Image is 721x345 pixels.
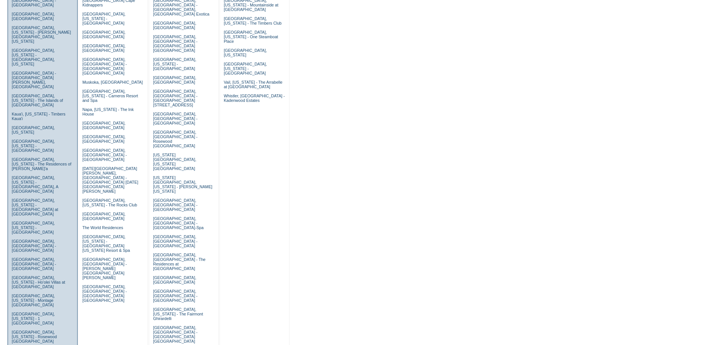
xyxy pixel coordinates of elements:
a: [GEOGRAPHIC_DATA], [GEOGRAPHIC_DATA] [153,21,196,30]
a: [GEOGRAPHIC_DATA], [GEOGRAPHIC_DATA] [12,12,55,21]
a: [GEOGRAPHIC_DATA], [GEOGRAPHIC_DATA] [153,75,196,84]
a: [GEOGRAPHIC_DATA], [US_STATE] - [GEOGRAPHIC_DATA], [US_STATE] [12,48,55,66]
a: [GEOGRAPHIC_DATA], [US_STATE] - [GEOGRAPHIC_DATA] [12,139,55,153]
a: [GEOGRAPHIC_DATA], [GEOGRAPHIC_DATA] - [GEOGRAPHIC_DATA] [12,239,56,253]
a: [GEOGRAPHIC_DATA], [US_STATE] - [GEOGRAPHIC_DATA] [US_STATE] Resort & Spa [83,234,130,253]
a: [GEOGRAPHIC_DATA], [GEOGRAPHIC_DATA] - [GEOGRAPHIC_DATA] [GEOGRAPHIC_DATA] [83,284,127,303]
a: [GEOGRAPHIC_DATA], [US_STATE] - [GEOGRAPHIC_DATA] [12,221,55,234]
a: [GEOGRAPHIC_DATA], [US_STATE] - [GEOGRAPHIC_DATA], A [GEOGRAPHIC_DATA] [12,175,58,194]
a: [GEOGRAPHIC_DATA], [GEOGRAPHIC_DATA] - [GEOGRAPHIC_DATA] [83,148,127,162]
a: [GEOGRAPHIC_DATA], [US_STATE] [12,125,55,134]
a: [GEOGRAPHIC_DATA], [GEOGRAPHIC_DATA] - [GEOGRAPHIC_DATA] [GEOGRAPHIC_DATA] [153,325,197,343]
a: [GEOGRAPHIC_DATA] - [GEOGRAPHIC_DATA][PERSON_NAME], [GEOGRAPHIC_DATA] [12,71,56,89]
a: [GEOGRAPHIC_DATA], [GEOGRAPHIC_DATA] [83,30,126,39]
a: [GEOGRAPHIC_DATA], [GEOGRAPHIC_DATA] - [GEOGRAPHIC_DATA] [153,289,197,303]
a: Whistler, [GEOGRAPHIC_DATA] - Kadenwood Estates [224,94,285,103]
a: [GEOGRAPHIC_DATA], [GEOGRAPHIC_DATA] - [PERSON_NAME][GEOGRAPHIC_DATA][PERSON_NAME] [83,257,127,280]
a: Vail, [US_STATE] - The Arrabelle at [GEOGRAPHIC_DATA] [224,80,282,89]
a: [GEOGRAPHIC_DATA], [US_STATE] - The Residences of [PERSON_NAME]'a [12,157,72,171]
a: [GEOGRAPHIC_DATA], [US_STATE] - Carneros Resort and Spa [83,89,138,103]
a: [GEOGRAPHIC_DATA], [US_STATE] - The Fairmont Ghirardelli [153,307,203,321]
a: Kaua'i, [US_STATE] - Timbers Kaua'i [12,112,65,121]
a: [GEOGRAPHIC_DATA], [US_STATE] - The Islands of [GEOGRAPHIC_DATA] [12,94,63,107]
a: [US_STATE][GEOGRAPHIC_DATA], [US_STATE][GEOGRAPHIC_DATA] [153,153,196,171]
a: [GEOGRAPHIC_DATA], [GEOGRAPHIC_DATA] [83,212,126,221]
a: [GEOGRAPHIC_DATA], [GEOGRAPHIC_DATA] - [GEOGRAPHIC_DATA] [GEOGRAPHIC_DATA] [153,34,197,53]
a: [GEOGRAPHIC_DATA], [GEOGRAPHIC_DATA] [83,44,126,53]
a: [US_STATE][GEOGRAPHIC_DATA], [US_STATE] - [PERSON_NAME] [US_STATE] [153,175,212,194]
a: [GEOGRAPHIC_DATA], [GEOGRAPHIC_DATA] - [GEOGRAPHIC_DATA][STREET_ADDRESS] [153,89,197,107]
a: [GEOGRAPHIC_DATA], [US_STATE] - [GEOGRAPHIC_DATA] [224,62,267,75]
a: [GEOGRAPHIC_DATA], [GEOGRAPHIC_DATA] - [GEOGRAPHIC_DATA] [153,234,197,248]
a: [GEOGRAPHIC_DATA], [GEOGRAPHIC_DATA] - The Residences at [GEOGRAPHIC_DATA] [153,253,206,271]
a: [GEOGRAPHIC_DATA], [GEOGRAPHIC_DATA] [83,134,126,144]
a: [GEOGRAPHIC_DATA], [GEOGRAPHIC_DATA] - [GEOGRAPHIC_DATA] [153,198,197,212]
a: [GEOGRAPHIC_DATA], [US_STATE] - The Rocks Club [83,198,137,207]
a: [GEOGRAPHIC_DATA], [GEOGRAPHIC_DATA] - [GEOGRAPHIC_DATA]-Spa [153,216,203,230]
a: [GEOGRAPHIC_DATA], [US_STATE] - The Timbers Club [224,16,282,25]
a: [GEOGRAPHIC_DATA], [US_STATE] - [GEOGRAPHIC_DATA] [83,12,126,25]
a: [GEOGRAPHIC_DATA], [US_STATE] - Rosewood [GEOGRAPHIC_DATA] [12,330,57,343]
a: [GEOGRAPHIC_DATA], [US_STATE] - Montage [GEOGRAPHIC_DATA] [12,293,55,307]
a: [GEOGRAPHIC_DATA], [US_STATE] - [GEOGRAPHIC_DATA] [153,57,196,71]
a: [DATE][GEOGRAPHIC_DATA][PERSON_NAME], [GEOGRAPHIC_DATA] - [GEOGRAPHIC_DATA] [DATE][GEOGRAPHIC_DAT... [83,166,138,194]
a: The World Residences [83,225,123,230]
a: [GEOGRAPHIC_DATA], [US_STATE] - [GEOGRAPHIC_DATA] at [GEOGRAPHIC_DATA] [12,198,58,216]
a: [GEOGRAPHIC_DATA], [GEOGRAPHIC_DATA] - [GEOGRAPHIC_DATA] [GEOGRAPHIC_DATA] [83,57,127,75]
a: [GEOGRAPHIC_DATA], [US_STATE] - Ho'olei Villas at [GEOGRAPHIC_DATA] [12,275,65,289]
a: [GEOGRAPHIC_DATA], [US_STATE] [224,48,267,57]
a: Napa, [US_STATE] - The Ink House [83,107,134,116]
a: [GEOGRAPHIC_DATA], [GEOGRAPHIC_DATA] [83,121,126,130]
a: [GEOGRAPHIC_DATA], [US_STATE] - 1 [GEOGRAPHIC_DATA] [12,312,55,325]
a: [GEOGRAPHIC_DATA], [GEOGRAPHIC_DATA] - [GEOGRAPHIC_DATA] [12,257,56,271]
a: [GEOGRAPHIC_DATA], [GEOGRAPHIC_DATA] [153,275,196,284]
a: [GEOGRAPHIC_DATA], [GEOGRAPHIC_DATA] - [GEOGRAPHIC_DATA] [153,112,197,125]
a: [GEOGRAPHIC_DATA], [US_STATE] - One Steamboat Place [224,30,278,44]
a: Muskoka, [GEOGRAPHIC_DATA] [83,80,143,84]
a: [GEOGRAPHIC_DATA], [GEOGRAPHIC_DATA] - Rosewood [GEOGRAPHIC_DATA] [153,130,197,148]
a: [GEOGRAPHIC_DATA], [US_STATE] - [PERSON_NAME][GEOGRAPHIC_DATA], [US_STATE] [12,25,71,44]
